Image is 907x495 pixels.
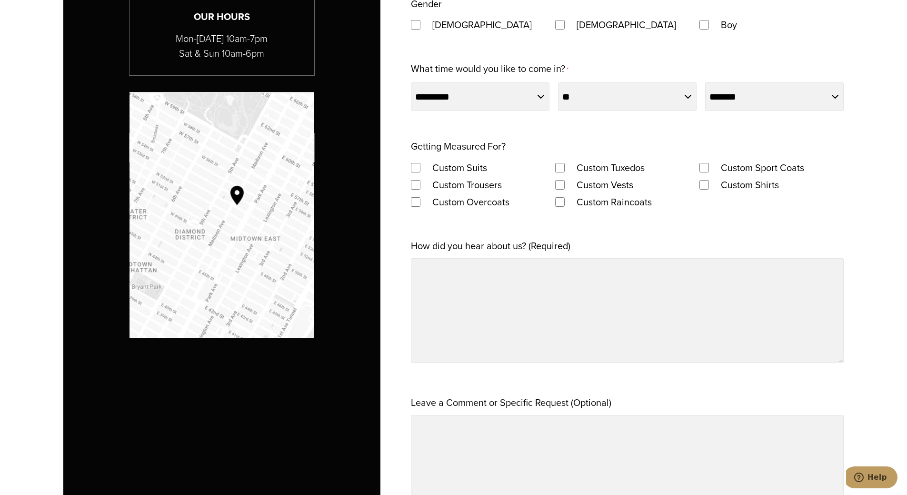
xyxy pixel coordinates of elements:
[711,176,788,193] label: Custom Shirts
[423,193,519,211] label: Custom Overcoats
[567,159,654,176] label: Custom Tuxedos
[411,60,568,79] label: What time would you like to come in?
[567,193,661,211] label: Custom Raincoats
[567,176,643,193] label: Custom Vests
[130,92,314,338] a: Map to Alan David Custom
[411,237,570,254] label: How did you hear about us? (Required)
[130,10,314,24] h3: Our Hours
[411,394,611,411] label: Leave a Comment or Specific Request (Optional)
[423,16,541,33] label: [DEMOGRAPHIC_DATA]
[130,31,314,61] p: Mon-[DATE] 10am-7pm Sat & Sun 10am-6pm
[846,466,897,490] iframe: Opens a widget where you can chat to one of our agents
[711,16,747,33] label: Boy
[411,138,506,155] legend: Getting Measured For?
[423,159,497,176] label: Custom Suits
[130,92,314,338] img: Google map with pin showing Alan David location at Madison Avenue & 53rd Street NY
[567,16,686,33] label: [DEMOGRAPHIC_DATA]
[711,159,814,176] label: Custom Sport Coats
[423,176,511,193] label: Custom Trousers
